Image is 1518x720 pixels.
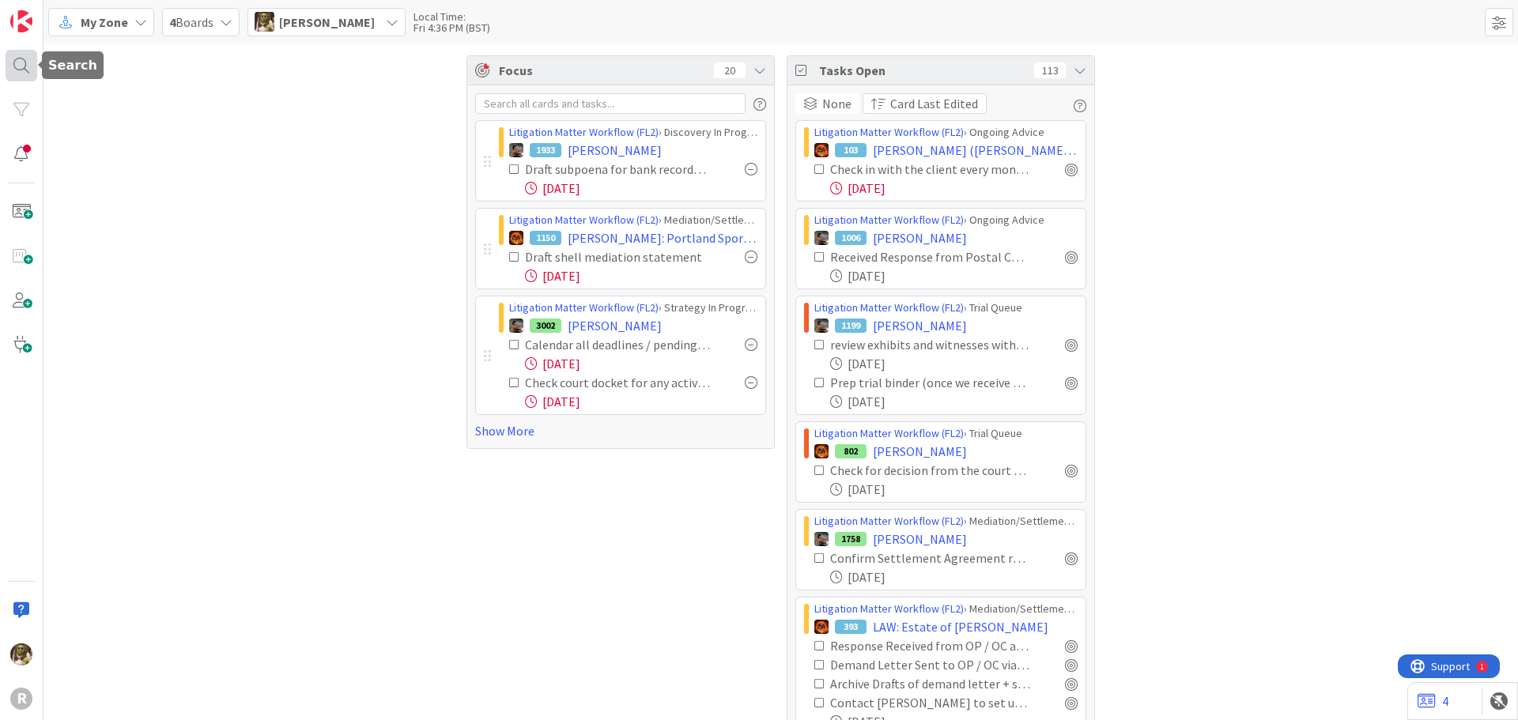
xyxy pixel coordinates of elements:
[814,620,829,634] img: TR
[814,212,1078,228] div: › Ongoing Advice
[814,213,964,227] a: Litigation Matter Workflow (FL2)
[509,319,523,333] img: MW
[835,143,867,157] div: 103
[413,22,490,33] div: Fri 4:36 PM (BST)
[814,601,1078,617] div: › Mediation/Settlement in Progress
[279,13,375,32] span: [PERSON_NAME]
[830,392,1078,411] div: [DATE]
[509,124,757,141] div: › Discovery In Progress
[509,212,757,228] div: › Mediation/Settlement in Progress
[10,688,32,710] div: R
[81,13,128,32] span: My Zone
[509,231,523,245] img: TR
[830,693,1030,712] div: Contact [PERSON_NAME] to set up phone call with TWR (after petition is drafted)
[509,213,659,227] a: Litigation Matter Workflow (FL2)
[814,319,829,333] img: MW
[33,2,72,21] span: Support
[873,228,967,247] span: [PERSON_NAME]
[835,620,867,634] div: 393
[873,141,1078,160] span: [PERSON_NAME] ([PERSON_NAME] v [PERSON_NAME])
[255,12,274,32] img: DG
[475,421,766,440] a: Show More
[525,247,710,266] div: Draft shell mediation statement
[525,373,710,392] div: Check court docket for any active cases: Pull all existing documents and put in case pleading fol...
[475,93,746,114] input: Search all cards and tasks...
[830,354,1078,373] div: [DATE]
[873,617,1048,636] span: LAW: Estate of [PERSON_NAME]
[525,392,757,411] div: [DATE]
[835,319,867,333] div: 1199
[169,13,213,32] span: Boards
[830,373,1030,392] div: Prep trial binder (once we receive new date)
[873,530,967,548] span: [PERSON_NAME]
[814,426,964,440] a: Litigation Matter Workflow (FL2)
[814,444,829,458] img: TR
[830,160,1030,179] div: Check in with the client every month around the 15th Copy this task to next month if needed
[530,319,561,333] div: 3002
[830,266,1078,285] div: [DATE]
[48,58,97,73] h5: Search
[169,14,176,30] b: 4
[1418,692,1448,711] a: 4
[525,354,757,373] div: [DATE]
[814,300,964,315] a: Litigation Matter Workflow (FL2)
[873,316,967,335] span: [PERSON_NAME]
[509,143,523,157] img: MW
[568,228,757,247] span: [PERSON_NAME]: Portland Sports Medicine & Spine, et al. v. The [PERSON_NAME] Group, et al.
[830,655,1030,674] div: Demand Letter Sent to OP / OC via US Mail + Email
[10,643,32,665] img: DG
[830,480,1078,499] div: [DATE]
[814,143,829,157] img: TR
[890,94,978,113] span: Card Last Edited
[509,125,659,139] a: Litigation Matter Workflow (FL2)
[530,231,561,245] div: 1150
[819,61,1026,80] span: Tasks Open
[568,316,662,335] span: [PERSON_NAME]
[814,231,829,245] img: MW
[873,442,967,461] span: [PERSON_NAME]
[863,93,987,114] button: Card Last Edited
[814,124,1078,141] div: › Ongoing Advice
[525,266,757,285] div: [DATE]
[509,300,659,315] a: Litigation Matter Workflow (FL2)
[835,231,867,245] div: 1006
[830,548,1030,567] div: Confirm Settlement Agreement received
[525,335,710,354] div: Calendar all deadlines / pending hearings / etc. Update "Next Deadline" field on this card
[814,300,1078,316] div: › Trial Queue
[830,567,1078,586] div: [DATE]
[830,461,1030,480] div: Check for decision from the court (checked 10/3)
[830,335,1030,354] div: review exhibits and witnesses with [PERSON_NAME]
[814,513,1078,530] div: › Mediation/Settlement in Progress
[814,532,829,546] img: MW
[830,674,1030,693] div: Archive Drafts of demand letter + save final version in correspondence folder
[568,141,662,160] span: [PERSON_NAME]
[1034,62,1066,78] div: 113
[814,425,1078,442] div: › Trial Queue
[499,61,701,80] span: Focus
[82,6,86,19] div: 1
[822,94,852,113] span: None
[814,125,964,139] a: Litigation Matter Workflow (FL2)
[830,179,1078,198] div: [DATE]
[714,62,746,78] div: 20
[830,636,1030,655] div: Response Received from OP / OC and saved to file
[835,532,867,546] div: 1758
[835,444,867,458] div: 802
[10,10,32,32] img: Visit kanbanzone.com
[830,247,1030,266] div: Received Response from Postal Counsel?
[525,160,710,179] div: Draft subpoena for bank records of decedent
[509,300,757,316] div: › Strategy In Progress
[525,179,757,198] div: [DATE]
[413,11,490,22] div: Local Time:
[814,601,964,616] a: Litigation Matter Workflow (FL2)
[814,514,964,528] a: Litigation Matter Workflow (FL2)
[530,143,561,157] div: 1933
